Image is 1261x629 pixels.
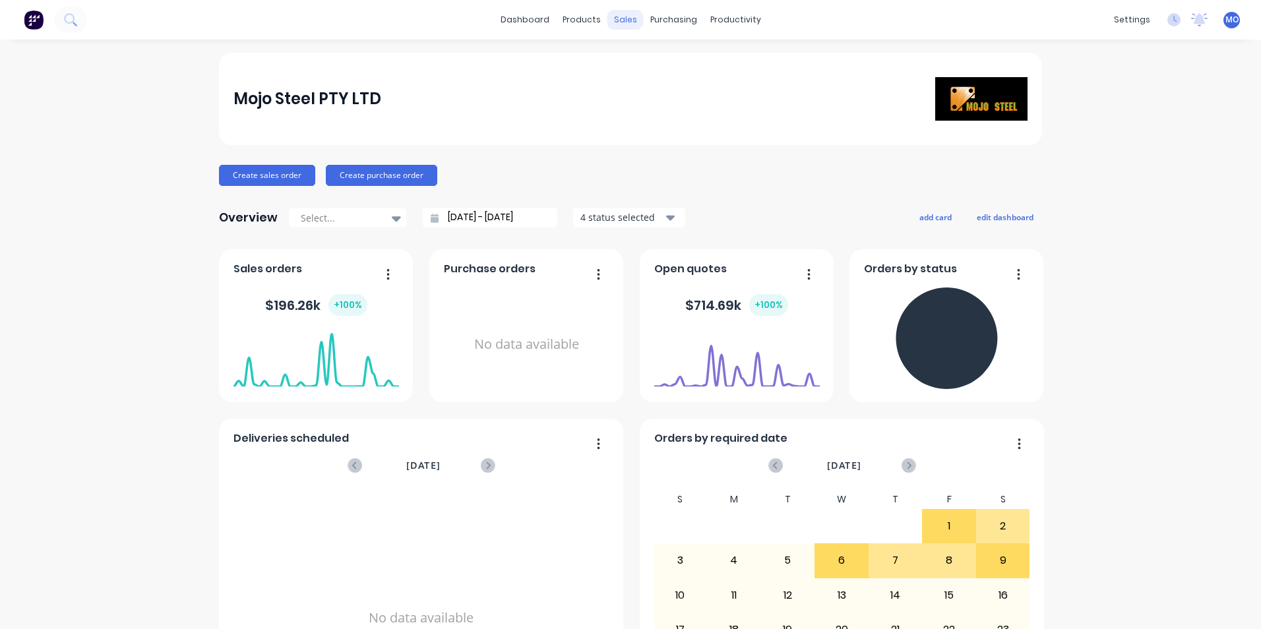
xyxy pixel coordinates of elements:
button: 4 status selected [573,208,685,227]
div: No data available [444,282,609,407]
div: + 100 % [749,294,788,316]
div: 10 [654,579,707,612]
span: [DATE] [827,458,861,473]
div: Overview [219,204,278,231]
div: T [869,490,923,509]
div: settings [1107,10,1157,30]
div: 7 [869,544,922,577]
span: Open quotes [654,261,727,277]
div: 9 [977,544,1030,577]
div: 8 [923,544,975,577]
div: M [707,490,761,509]
div: 12 [762,579,815,612]
button: Create sales order [219,165,315,186]
div: $ 714.69k [685,294,788,316]
img: Factory [24,10,44,30]
div: 4 status selected [580,210,663,224]
div: F [922,490,976,509]
div: 6 [815,544,868,577]
span: Sales orders [233,261,302,277]
div: 4 [708,544,760,577]
div: 5 [762,544,815,577]
div: 14 [869,579,922,612]
div: 15 [923,579,975,612]
div: Mojo Steel PTY LTD [233,86,381,112]
button: add card [911,208,960,225]
div: products [556,10,607,30]
div: S [976,490,1030,509]
a: dashboard [494,10,556,30]
div: purchasing [644,10,704,30]
button: Create purchase order [326,165,437,186]
div: 16 [977,579,1030,612]
div: sales [607,10,644,30]
div: $ 196.26k [265,294,367,316]
div: 13 [815,579,868,612]
div: 2 [977,510,1030,543]
span: Orders by required date [654,431,787,446]
div: 11 [708,579,760,612]
span: [DATE] [406,458,441,473]
span: Purchase orders [444,261,536,277]
div: 3 [654,544,707,577]
span: Orders by status [864,261,957,277]
span: MO [1225,14,1239,26]
div: T [761,490,815,509]
div: S [654,490,708,509]
div: W [815,490,869,509]
img: Mojo Steel PTY LTD [935,77,1028,121]
button: edit dashboard [968,208,1042,225]
div: 1 [923,510,975,543]
div: productivity [704,10,768,30]
div: + 100 % [328,294,367,316]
